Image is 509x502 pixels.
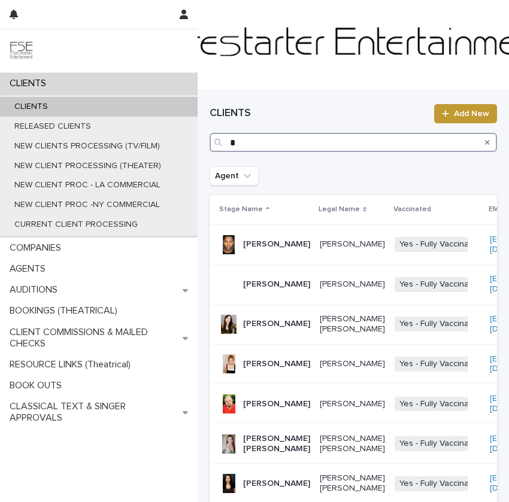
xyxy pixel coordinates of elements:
[219,203,263,216] p: Stage Name
[395,476,486,491] span: Yes - Fully Vaccinated
[5,305,127,317] p: BOOKINGS (THEATRICAL)
[243,239,310,250] p: [PERSON_NAME]
[243,479,310,489] p: [PERSON_NAME]
[434,104,497,123] a: Add New
[5,284,67,296] p: AUDITIONS
[319,203,360,216] p: Legal Name
[210,166,259,185] button: Agent
[5,121,101,132] p: RELEASED CLIENTS
[395,237,486,252] span: Yes - Fully Vaccinated
[5,220,147,230] p: CURRENT CLIENT PROCESSING
[5,102,57,112] p: CLIENTS
[393,203,431,216] p: Vaccinated
[320,279,385,290] p: [PERSON_NAME]
[243,399,310,409] p: [PERSON_NAME]
[5,242,71,254] p: COMPANIES
[243,279,310,290] p: [PERSON_NAME]
[320,434,385,454] p: [PERSON_NAME] [PERSON_NAME]
[395,436,486,451] span: Yes - Fully Vaccinated
[5,263,55,275] p: AGENTS
[5,401,183,424] p: CLASSICAL TEXT & SINGER APPROVALS
[395,317,486,331] span: Yes - Fully Vaccinated
[5,327,183,349] p: CLIENT COMMISSIONS & MAILED CHECKS
[243,319,310,329] p: [PERSON_NAME]
[5,380,71,391] p: BOOK OUTS
[210,133,497,152] input: Search
[320,239,385,250] p: [PERSON_NAME]
[320,399,385,409] p: [PERSON_NAME]
[5,141,169,151] p: NEW CLIENTS PROCESSING (TV/FILM)
[320,473,385,494] p: [PERSON_NAME] [PERSON_NAME]
[243,359,310,369] p: [PERSON_NAME]
[395,357,486,372] span: Yes - Fully Vaccinated
[489,203,509,216] p: EMAIL
[5,161,171,171] p: NEW CLIENT PROCESSING (THEATER)
[395,397,486,412] span: Yes - Fully Vaccinated
[320,314,385,334] p: [PERSON_NAME] [PERSON_NAME]
[5,78,56,89] p: CLIENTS
[5,200,169,210] p: NEW CLIENT PROC -NY COMMERCIAL
[10,39,34,63] img: 9JgRvJ3ETPGCJDhvPVA5
[395,277,486,292] span: Yes - Fully Vaccinated
[210,107,427,121] h1: CLIENTS
[5,359,140,370] p: RESOURCE LINKS (Theatrical)
[320,359,385,369] p: [PERSON_NAME]
[5,180,170,190] p: NEW CLIENT PROC - LA COMMERCIAL
[454,109,489,118] span: Add New
[243,434,310,454] p: [PERSON_NAME] [PERSON_NAME]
